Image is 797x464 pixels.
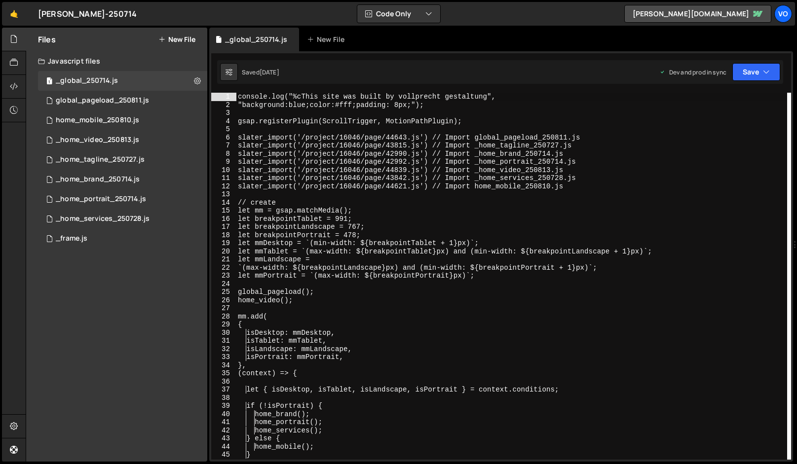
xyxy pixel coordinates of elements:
button: New File [158,36,195,43]
div: 10 [211,166,236,175]
a: 🤙 [2,2,26,26]
div: 38 [211,394,236,402]
div: _home_portrait_250714.js [56,195,146,204]
span: 1 [46,78,52,86]
div: _global_250714.js [56,76,118,85]
div: 6 [211,134,236,142]
div: 35 [211,369,236,378]
div: New File [307,35,348,44]
div: 42 [211,427,236,435]
div: 12 [211,182,236,191]
div: _home_tagline_250727.js [56,155,145,164]
div: global_pageload_250811.js [56,96,149,105]
div: Javascript files [26,51,207,71]
div: 16046/43815.js [38,150,207,170]
div: 9 [211,158,236,166]
h2: Files [38,34,56,45]
div: 16046/42994.js [38,229,207,249]
div: 16046/43842.js [38,209,207,229]
div: 16046/42989.js [38,71,207,91]
div: 33 [211,353,236,361]
div: 43 [211,434,236,443]
a: vo [774,5,792,23]
div: [DATE] [260,68,279,76]
a: [PERSON_NAME][DOMAIN_NAME] [624,5,771,23]
div: 41 [211,418,236,427]
div: 22 [211,264,236,272]
div: 28 [211,313,236,321]
div: 21 [211,255,236,264]
div: 16 [211,215,236,223]
div: 17 [211,223,236,231]
div: 34 [211,361,236,370]
button: Save [732,63,780,81]
div: [PERSON_NAME]-250714 [38,8,137,20]
div: Saved [242,68,279,76]
div: 45 [211,451,236,459]
div: 16046/44839.js [38,130,207,150]
div: 15 [211,207,236,215]
div: _frame.js [56,234,87,243]
div: 16046/42992.js [38,189,207,209]
div: 24 [211,280,236,288]
div: 23 [211,272,236,280]
div: 3 [211,109,236,117]
div: 11 [211,174,236,182]
div: 30 [211,329,236,337]
div: 27 [211,304,236,313]
div: 16046/44621.js [38,110,207,130]
div: home_mobile_250810.js [56,116,139,125]
div: 20 [211,248,236,256]
div: 19 [211,239,236,248]
div: 32 [211,345,236,354]
div: 25 [211,288,236,296]
div: 37 [211,386,236,394]
div: 16046/44643.js [38,91,207,110]
div: 18 [211,231,236,240]
div: 29 [211,321,236,329]
button: Code Only [357,5,440,23]
div: 44 [211,443,236,451]
div: 7 [211,142,236,150]
div: 16046/42990.js [38,170,207,189]
div: _global_250714.js [225,35,287,44]
div: _home_services_250728.js [56,214,150,223]
div: 36 [211,378,236,386]
div: _home_brand_250714.js [56,175,140,184]
div: Dev and prod in sync [659,68,726,76]
div: 40 [211,410,236,419]
div: 4 [211,117,236,126]
div: _home_video_250813.js [56,136,139,144]
div: 14 [211,199,236,207]
div: 2 [211,101,236,109]
div: 39 [211,402,236,410]
div: 31 [211,337,236,345]
div: 26 [211,296,236,305]
div: 13 [211,190,236,199]
div: 8 [211,150,236,158]
div: 1 [211,93,236,101]
div: 5 [211,125,236,134]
